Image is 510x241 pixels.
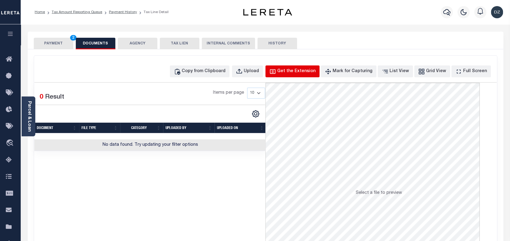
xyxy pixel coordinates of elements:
div: List View [389,68,409,75]
div: Upload [244,68,259,75]
img: svg+xml;base64,PHN2ZyB4bWxucz0iaHR0cDovL3d3dy53My5vcmcvMjAwMC9zdmciIHBvaW50ZXItZXZlbnRzPSJub25lIi... [491,6,503,18]
th: UPLOADED BY: activate to sort column ascending [163,123,215,133]
button: Full Screen [451,65,491,77]
span: Select a file to preview [355,191,402,195]
th: UPLOADED ON: activate to sort column ascending [215,123,266,133]
th: Document: activate to sort column ascending [34,123,79,133]
div: Grid View [426,68,446,75]
i: travel_explore [6,139,16,147]
button: List View [378,65,413,77]
span: 2 [70,35,76,40]
button: AGENCY [118,38,157,49]
span: 0 [40,94,43,100]
a: Parcel & Loan [27,101,31,132]
a: Home [35,10,45,14]
div: Get the Extension [277,68,316,75]
button: Copy from Clipboard [170,65,229,77]
button: PAYMENT [34,38,73,49]
button: TAX LIEN [160,38,199,49]
div: Copy from Clipboard [182,68,225,75]
label: Result [45,93,64,102]
button: Mark for Capturing [321,65,376,77]
a: Tax Amount Reporting Queue [52,10,102,14]
button: Get the Extension [265,65,320,77]
button: HISTORY [257,38,297,49]
div: Mark for Capturing [333,68,372,75]
img: logo-dark.svg [243,9,292,16]
li: Tax Line Detail [137,9,169,15]
th: FILE TYPE: activate to sort column ascending [79,123,120,133]
td: No data found. Try updating your filter options [34,139,266,151]
button: INTERNAL COMMENTS [202,38,255,49]
th: CATEGORY: activate to sort column ascending [120,123,163,133]
span: Items per page [213,90,244,96]
button: DOCUMENTS [76,38,115,49]
button: Upload [232,65,263,77]
div: Full Screen [463,68,487,75]
button: Grid View [414,65,450,77]
a: Payment History [109,10,137,14]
